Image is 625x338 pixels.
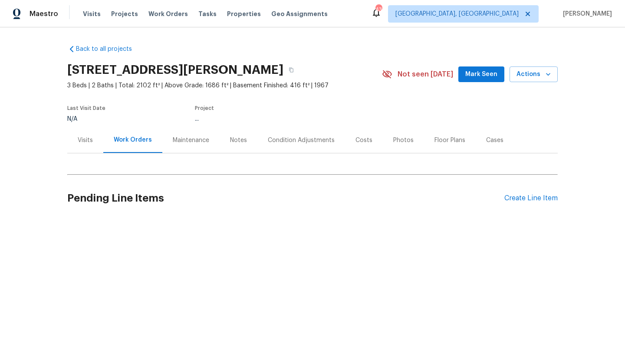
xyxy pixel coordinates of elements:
button: Actions [510,66,558,83]
button: Mark Seen [458,66,504,83]
span: [GEOGRAPHIC_DATA], [GEOGRAPHIC_DATA] [395,10,519,18]
span: 3 Beds | 2 Baths | Total: 2102 ft² | Above Grade: 1686 ft² | Basement Finished: 416 ft² | 1967 [67,81,382,90]
span: [PERSON_NAME] [559,10,612,18]
span: Maestro [30,10,58,18]
button: Copy Address [283,62,299,78]
span: Actions [516,69,551,80]
div: Create Line Item [504,194,558,202]
span: Mark Seen [465,69,497,80]
h2: Pending Line Items [67,178,504,219]
div: Floor Plans [434,136,465,145]
div: Condition Adjustments [268,136,335,145]
span: Tasks [198,11,217,17]
span: Properties [227,10,261,18]
div: Cases [486,136,503,145]
h2: [STREET_ADDRESS][PERSON_NAME] [67,66,283,74]
div: N/A [67,116,105,122]
span: Project [195,106,214,111]
div: Notes [230,136,247,145]
span: Last Visit Date [67,106,105,111]
div: Visits [78,136,93,145]
div: Maintenance [173,136,209,145]
div: Photos [393,136,414,145]
a: Back to all projects [67,45,151,53]
div: Work Orders [114,136,152,144]
span: Work Orders [148,10,188,18]
div: ... [195,116,362,122]
span: Not seen [DATE] [398,70,453,79]
span: Projects [111,10,138,18]
span: Geo Assignments [271,10,328,18]
div: Costs [355,136,372,145]
span: Visits [83,10,101,18]
div: 43 [375,5,382,14]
